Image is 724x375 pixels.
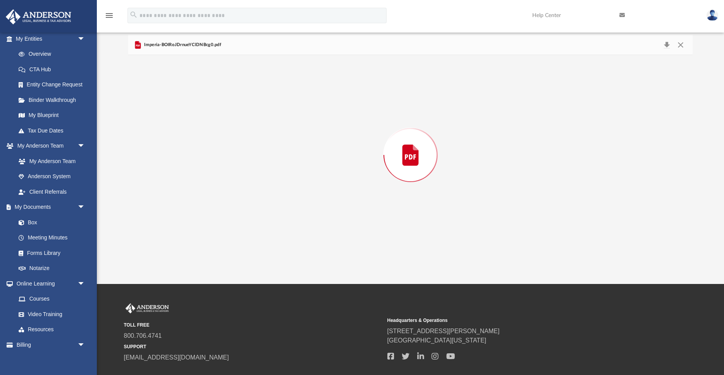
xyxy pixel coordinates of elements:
[11,215,89,230] a: Box
[3,9,74,24] img: Anderson Advisors Platinum Portal
[5,138,93,154] a: My Anderson Teamarrow_drop_down
[77,138,93,154] span: arrow_drop_down
[11,92,97,108] a: Binder Walkthrough
[387,337,487,344] a: [GEOGRAPHIC_DATA][US_STATE]
[5,31,97,46] a: My Entitiesarrow_drop_down
[129,10,138,19] i: search
[11,230,93,246] a: Meeting Minutes
[387,328,500,334] a: [STREET_ADDRESS][PERSON_NAME]
[387,317,645,324] small: Headquarters & Operations
[11,108,93,123] a: My Blueprint
[11,184,93,200] a: Client Referrals
[77,200,93,215] span: arrow_drop_down
[660,40,674,50] button: Download
[11,153,89,169] a: My Anderson Team
[143,41,221,48] span: Imperia-BOIRoJDrnueYClDNBcg0.pdf
[11,169,93,184] a: Anderson System
[11,123,97,138] a: Tax Due Dates
[11,62,97,77] a: CTA Hub
[707,10,718,21] img: User Pic
[124,343,382,350] small: SUPPORT
[124,303,170,313] img: Anderson Advisors Platinum Portal
[77,31,93,47] span: arrow_drop_down
[11,77,97,93] a: Entity Change Request
[5,276,93,291] a: Online Learningarrow_drop_down
[105,15,114,20] a: menu
[124,332,162,339] a: 800.706.4741
[77,276,93,292] span: arrow_drop_down
[124,322,382,329] small: TOLL FREE
[105,11,114,20] i: menu
[11,322,93,337] a: Resources
[11,245,89,261] a: Forms Library
[128,35,693,255] div: Preview
[11,291,93,307] a: Courses
[124,354,229,361] a: [EMAIL_ADDRESS][DOMAIN_NAME]
[674,40,688,50] button: Close
[11,306,89,322] a: Video Training
[5,337,97,353] a: Billingarrow_drop_down
[11,46,97,62] a: Overview
[5,200,93,215] a: My Documentsarrow_drop_down
[77,337,93,353] span: arrow_drop_down
[11,261,93,276] a: Notarize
